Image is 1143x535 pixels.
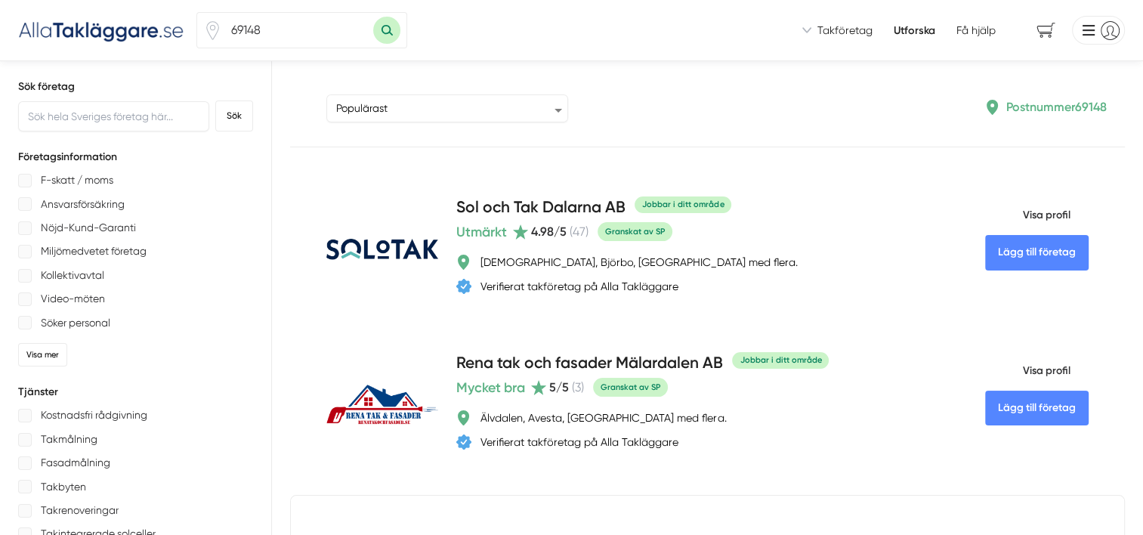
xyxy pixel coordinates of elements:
[373,17,400,44] button: Sök med postnummer
[222,13,373,48] input: Skriv ditt postnummer
[1006,97,1107,116] p: Postnummer 69148
[598,222,672,241] span: Granskat av SP
[480,279,678,294] div: Verifierat takföretag på Alla Takläggare
[1026,17,1066,44] span: navigation-cart
[956,23,996,38] span: Få hjälp
[41,289,105,308] p: Video-möten
[456,377,525,398] span: Mycket bra
[572,380,584,394] span: ( 3 )
[41,266,104,285] p: Kollektivavtal
[985,391,1089,425] : Lägg till företag
[41,453,110,472] p: Fasadmålning
[817,23,873,38] span: Takföretag
[41,501,119,520] p: Takrenoveringar
[456,196,626,221] h4: Sol och Tak Dalarna AB
[456,351,723,376] h4: Rena tak och fasader Mälardalen AB
[203,21,222,40] span: Klicka för att använda din position.
[593,378,668,397] span: Granskat av SP
[894,23,935,38] a: Utforska
[41,171,113,190] p: F-skatt / moms
[18,385,253,400] h5: Tjänster
[570,224,588,239] span: ( 47 )
[985,351,1070,391] span: Visa profil
[41,314,110,332] p: Söker personal
[18,343,67,366] div: Visa mer
[203,21,222,40] svg: Pin / Karta
[326,239,438,260] img: Sol och Tak Dalarna AB
[18,79,253,94] h5: Sök företag
[215,101,253,131] button: Sök
[18,150,253,165] h5: Företagsinformation
[18,17,184,42] img: Alla Takläggare
[531,224,567,239] span: 4.98 /5
[549,380,569,394] span: 5 /5
[18,101,209,131] input: Sök hela Sveriges företag här...
[480,434,678,450] div: Verifierat takföretag på Alla Takläggare
[326,385,438,425] img: Rena tak och fasader Mälardalen AB
[985,196,1070,235] span: Visa profil
[41,406,147,425] p: Kostnadsfri rådgivning
[732,352,829,368] div: Jobbar i ditt område
[41,195,125,214] p: Ansvarsförsäkring
[635,196,731,212] div: Jobbar i ditt område
[41,478,86,496] p: Takbyten
[480,255,797,270] div: [DEMOGRAPHIC_DATA], Björbo, [GEOGRAPHIC_DATA] med flera.
[480,410,726,425] div: Älvdalen, Avesta, [GEOGRAPHIC_DATA] med flera.
[456,221,507,243] span: Utmärkt
[41,218,136,237] p: Nöjd-Kund-Garanti
[41,430,97,449] p: Takmålning
[985,235,1089,270] : Lägg till företag
[41,242,147,261] p: Miljömedvetet företag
